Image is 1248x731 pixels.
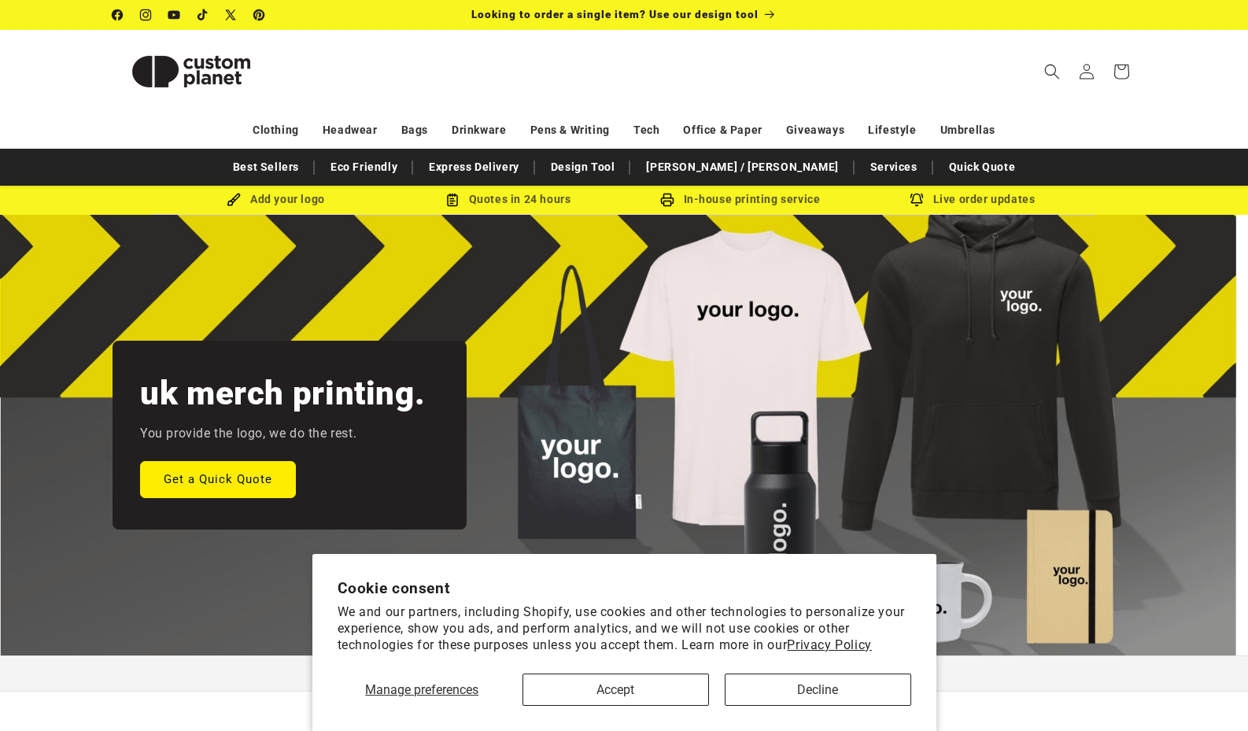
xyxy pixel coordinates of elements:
[786,116,844,144] a: Giveaways
[522,674,709,706] button: Accept
[725,674,911,706] button: Decline
[140,372,425,415] h2: uk merch printing.
[660,193,674,207] img: In-house printing
[1169,655,1248,731] iframe: Chat Widget
[225,153,307,181] a: Best Sellers
[868,116,916,144] a: Lifestyle
[338,604,911,653] p: We and our partners, including Shopify, use cookies and other technologies to personalize your ex...
[624,190,856,209] div: In-house printing service
[543,153,623,181] a: Design Tool
[140,423,356,445] p: You provide the logo, we do the rest.
[365,682,478,697] span: Manage preferences
[856,190,1088,209] div: Live order updates
[910,193,924,207] img: Order updates
[392,190,624,209] div: Quotes in 24 hours
[113,36,270,107] img: Custom Planet
[107,30,276,113] a: Custom Planet
[323,116,378,144] a: Headwear
[1035,54,1069,89] summary: Search
[940,116,995,144] a: Umbrellas
[941,153,1024,181] a: Quick Quote
[683,116,762,144] a: Office & Paper
[452,116,506,144] a: Drinkware
[445,193,460,207] img: Order Updates Icon
[787,637,871,652] a: Privacy Policy
[160,190,392,209] div: Add your logo
[338,579,911,597] h2: Cookie consent
[140,460,296,497] a: Get a Quick Quote
[323,153,405,181] a: Eco Friendly
[633,116,659,144] a: Tech
[338,674,508,706] button: Manage preferences
[862,153,925,181] a: Services
[253,116,299,144] a: Clothing
[227,193,241,207] img: Brush Icon
[471,8,759,20] span: Looking to order a single item? Use our design tool
[401,116,428,144] a: Bags
[638,153,846,181] a: [PERSON_NAME] / [PERSON_NAME]
[530,116,610,144] a: Pens & Writing
[421,153,527,181] a: Express Delivery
